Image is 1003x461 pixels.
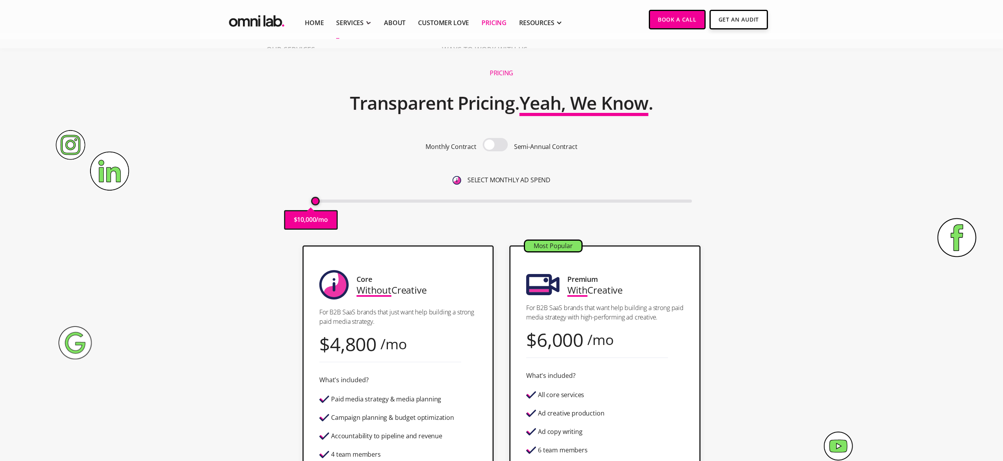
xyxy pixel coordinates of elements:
div: /mo [587,334,614,345]
div: Most Popular [525,241,581,251]
iframe: Chat Widget [862,370,1003,461]
p: $ [294,214,297,225]
a: home [227,10,286,29]
div: Creative [357,285,427,295]
span: With [567,283,587,296]
p: /mo [316,214,328,225]
div: Paid media strategy & media planning [331,396,441,403]
span: Yeah, We Know [520,91,648,115]
a: Customer Love [418,18,469,27]
h2: Transparent Pricing. . [350,87,653,119]
span: Without [357,283,391,296]
img: Omni Lab: B2B SaaS Demand Generation Agency [227,10,286,29]
p: Semi-Annual Contract [514,142,578,152]
div: /mo [380,339,407,349]
h1: Pricing [490,69,513,77]
div: Campaign planning & budget optimization [331,414,454,421]
img: 6410812402e99d19b372aa32_omni-nav-info.svg [453,176,461,185]
a: Get An Audit [710,10,768,29]
p: For B2B SaaS brands that just want help building a strong paid media strategy. [319,307,477,326]
div: Core [357,274,372,285]
p: For B2B SaaS brands that want help building a strong paid media strategy with high-performing ad ... [526,303,684,322]
p: SELECT MONTHLY AD SPEND [467,175,550,185]
p: Ways To Work With Us [442,46,743,60]
div: Creative [567,285,623,295]
div: 4 team members [331,451,381,458]
div: Ad creative production [538,410,604,417]
div: What's included? [319,375,368,385]
a: Book a Call [649,10,706,29]
div: 6 team members [538,447,588,454]
div: RESOURCES [519,18,554,27]
div: Accountability to pipeline and revenue [331,433,442,439]
div: All core services [538,392,584,398]
div: $ [319,339,330,349]
a: About [384,18,406,27]
div: Ad copy writing [538,428,583,435]
div: $ [526,334,537,345]
div: What's included? [526,370,575,381]
div: 6,000 [537,334,583,345]
p: 10,000 [297,214,316,225]
p: Our Services [266,46,417,60]
div: Premium [567,274,598,285]
p: Monthly Contract [425,142,476,152]
a: Home [305,18,324,27]
div: 4,800 [330,339,377,349]
div: SERVICES [336,18,364,27]
a: Pricing [482,18,507,27]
